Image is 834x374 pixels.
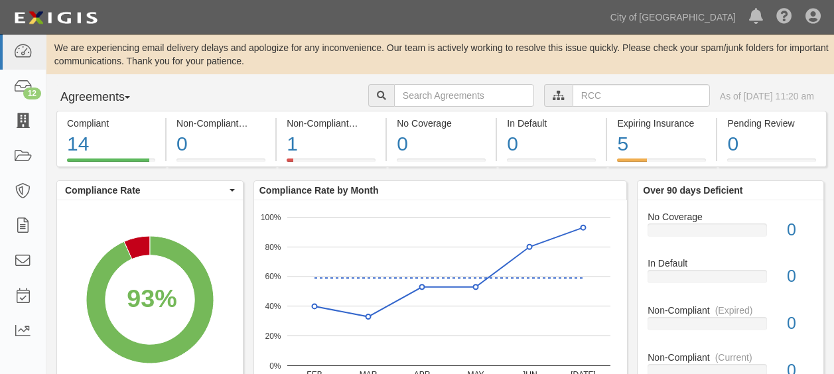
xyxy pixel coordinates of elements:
[261,212,281,221] text: 100%
[648,210,813,257] a: No Coverage0
[617,130,706,158] div: 5
[776,9,792,25] i: Help Center - Complianz
[717,158,826,169] a: Pending Review0
[56,84,156,111] button: Agreements
[638,257,823,270] div: In Default
[507,117,596,130] div: In Default
[176,130,265,158] div: 0
[259,185,379,196] b: Compliance Rate by Month
[243,117,281,130] div: (Current)
[46,41,834,68] div: We are experiencing email delivery delays and apologize for any inconvenience. Our team is active...
[176,117,265,130] div: Non-Compliant (Current)
[604,4,742,31] a: City of [GEOGRAPHIC_DATA]
[265,332,281,341] text: 20%
[67,117,155,130] div: Compliant
[727,117,815,130] div: Pending Review
[715,304,753,317] div: (Expired)
[638,351,823,364] div: Non-Compliant
[57,181,243,200] button: Compliance Rate
[265,302,281,311] text: 40%
[10,6,102,30] img: logo-5460c22ac91f19d4615b14bd174203de0afe785f0fc80cf4dbbc73dc1793850b.png
[265,242,281,251] text: 80%
[67,130,155,158] div: 14
[638,304,823,317] div: Non-Compliant
[497,158,606,169] a: In Default0
[56,158,165,169] a: Compliant14
[573,84,710,107] input: RCC
[65,184,226,197] span: Compliance Rate
[648,257,813,304] a: In Default0
[397,117,486,130] div: No Coverage
[648,304,813,351] a: Non-Compliant(Expired)0
[277,158,385,169] a: Non-Compliant(Expired)1
[777,312,823,336] div: 0
[167,158,275,169] a: Non-Compliant(Current)0
[387,158,496,169] a: No Coverage0
[397,130,486,158] div: 0
[265,272,281,281] text: 60%
[507,130,596,158] div: 0
[617,117,706,130] div: Expiring Insurance
[643,185,742,196] b: Over 90 days Deficient
[127,281,176,317] div: 93%
[727,130,815,158] div: 0
[269,361,281,370] text: 0%
[394,84,534,107] input: Search Agreements
[715,351,752,364] div: (Current)
[720,90,814,103] div: As of [DATE] 11:20 am
[638,210,823,223] div: No Coverage
[354,117,392,130] div: (Expired)
[287,117,376,130] div: Non-Compliant (Expired)
[777,218,823,242] div: 0
[23,88,41,99] div: 12
[607,158,716,169] a: Expiring Insurance5
[287,130,376,158] div: 1
[777,265,823,288] div: 0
